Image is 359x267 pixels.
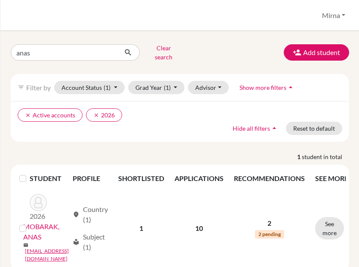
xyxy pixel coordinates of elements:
[54,81,125,94] button: Account Status(1)
[23,221,69,242] a: MOBARAK, ANAS
[104,84,110,91] span: (1)
[234,218,305,228] p: 2
[86,108,122,122] button: clear2026
[30,168,68,189] th: STUDENT
[169,168,229,189] th: APPLICATIONS
[73,204,108,225] div: Country (1)
[25,112,31,118] i: clear
[30,211,47,221] p: 2026
[229,168,310,189] th: RECOMMENDATIONS
[284,44,349,61] button: Add student
[26,83,51,92] span: Filter by
[18,84,25,91] i: filter_list
[18,108,83,122] button: clearActive accounts
[93,112,99,118] i: clear
[286,122,342,135] button: Reset to default
[68,168,113,189] th: PROFILE
[25,247,69,263] a: [EMAIL_ADDRESS][DOMAIN_NAME]
[255,230,284,239] span: 2 pending
[140,41,187,64] button: Clear search
[23,242,28,248] span: mail
[225,122,286,135] button: Hide all filtersarrow_drop_up
[73,239,80,246] span: local_library
[73,232,108,252] div: Subject (1)
[270,124,279,132] i: arrow_drop_up
[232,81,302,94] button: Show more filtersarrow_drop_up
[164,84,171,91] span: (1)
[286,83,295,92] i: arrow_drop_up
[302,152,349,161] span: student in total
[239,84,286,91] span: Show more filters
[315,217,344,239] button: See more
[128,81,185,94] button: Grad Year(1)
[30,194,47,211] img: MOBARAK, ANAS
[11,44,117,61] input: Find student by name...
[297,152,302,161] strong: 1
[73,211,80,218] span: location_on
[233,125,270,132] span: Hide all filters
[188,81,229,94] button: Advisor
[113,168,169,189] th: SHORTLISTED
[318,7,349,24] button: Mirna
